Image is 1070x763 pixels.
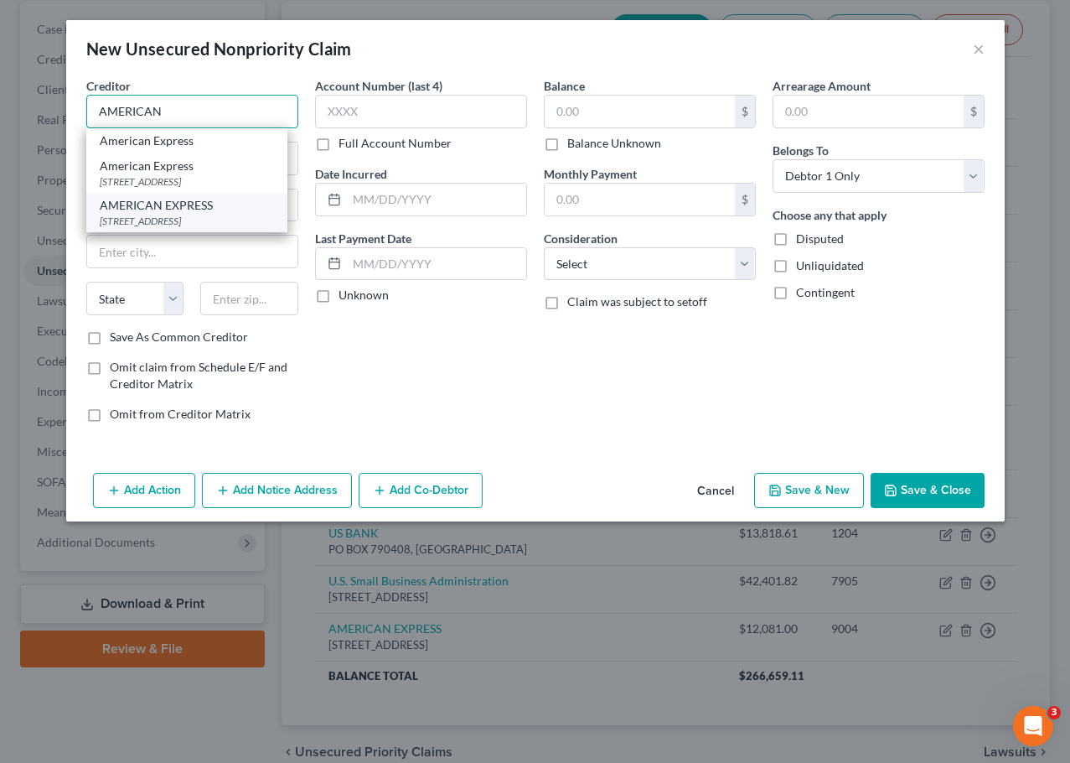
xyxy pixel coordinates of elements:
button: Add Co-Debtor [359,473,483,508]
label: Consideration [544,230,618,247]
label: Choose any that apply [773,206,886,224]
label: Last Payment Date [315,230,411,247]
button: Save & New [754,473,864,508]
input: Enter zip... [200,282,298,315]
button: Add Notice Address [202,473,352,508]
span: Unliquidated [796,258,864,272]
input: XXXX [315,95,527,128]
input: 0.00 [545,96,735,127]
span: Omit claim from Schedule E/F and Creditor Matrix [110,360,287,391]
span: Claim was subject to setoff [567,294,707,309]
label: Save As Common Creditor [110,329,248,345]
span: Contingent [796,285,855,299]
button: Add Action [93,473,195,508]
span: Creditor [86,79,131,93]
div: American Express [100,132,274,149]
span: 3 [1047,706,1061,719]
button: × [973,39,985,59]
button: Save & Close [871,473,985,508]
input: 0.00 [545,184,735,215]
span: Omit from Creditor Matrix [110,407,251,421]
div: New Unsecured Nonpriority Claim [86,37,352,60]
div: [STREET_ADDRESS] [100,214,274,228]
label: Full Account Number [339,135,452,152]
label: Date Incurred [315,165,387,183]
button: Cancel [684,475,747,508]
div: $ [735,96,755,127]
input: MM/DD/YYYY [347,248,526,280]
input: MM/DD/YYYY [347,184,526,215]
label: Balance [544,77,585,95]
div: $ [964,96,984,127]
div: American Express [100,158,274,174]
label: Account Number (last 4) [315,77,442,95]
div: [STREET_ADDRESS] [100,174,274,189]
input: 0.00 [773,96,964,127]
div: $ [735,184,755,215]
span: Disputed [796,231,844,246]
input: Enter city... [87,236,297,267]
span: Belongs To [773,143,829,158]
iframe: Intercom live chat [1013,706,1053,746]
label: Unknown [339,287,389,304]
input: Search creditor by name... [86,95,298,128]
label: Arrearage Amount [773,77,871,95]
div: AMERICAN EXPRESS [100,197,274,214]
label: Balance Unknown [567,135,661,152]
label: Monthly Payment [544,165,637,183]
